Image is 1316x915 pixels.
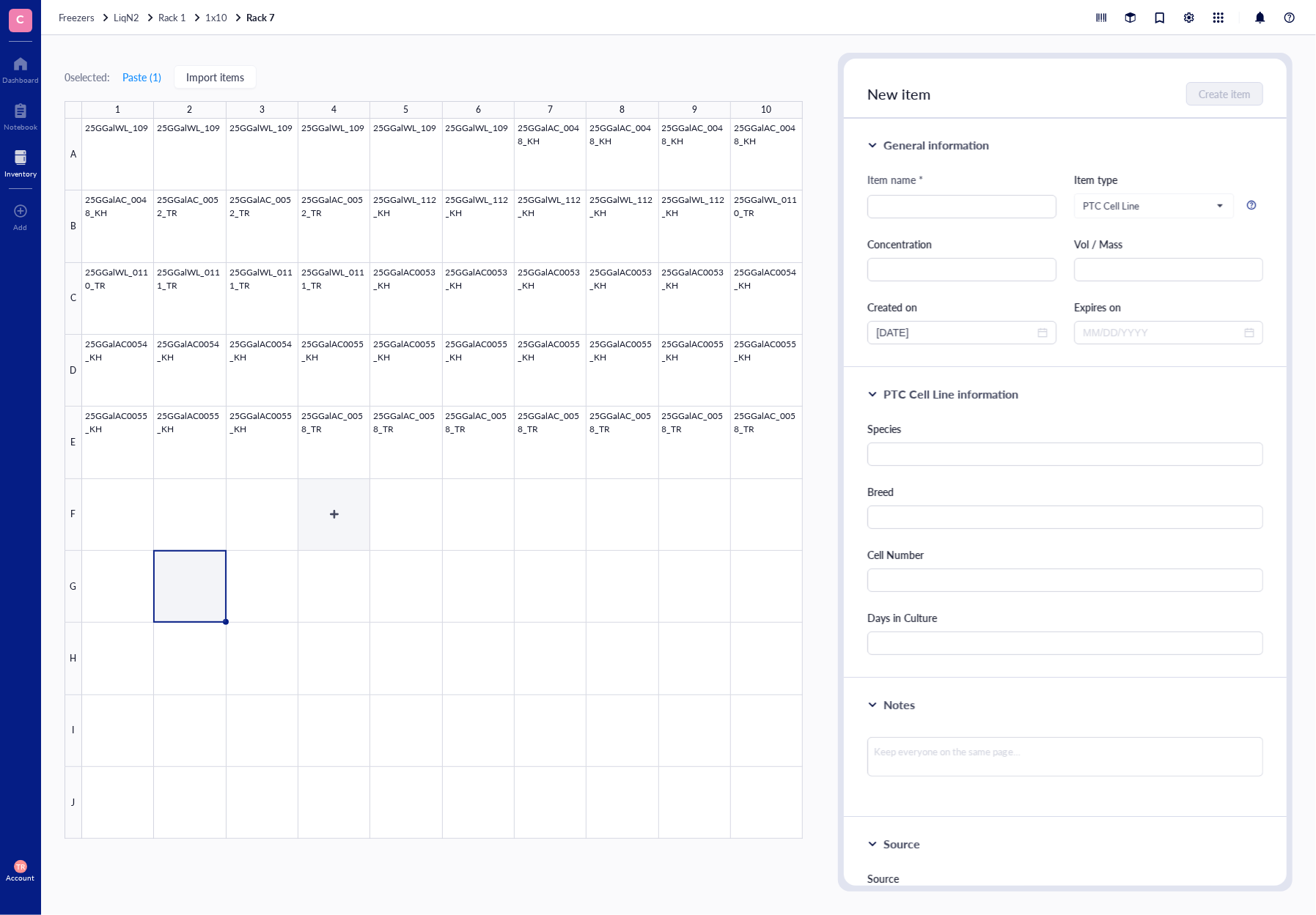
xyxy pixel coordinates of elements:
div: D [65,335,82,407]
div: 1 [115,101,120,119]
a: Freezers [59,11,111,24]
a: Dashboard [2,52,39,84]
div: 2 [187,101,192,119]
div: General information [883,136,989,154]
div: 9 [692,101,697,119]
div: A [65,119,82,190]
div: Breed [867,484,1263,500]
div: Notebook [4,122,37,131]
a: Inventory [4,146,37,178]
button: Create item [1186,82,1263,105]
div: C [65,263,82,335]
span: LiqN2 [114,10,139,24]
div: H [65,623,82,694]
a: Rack 11x10 [158,11,243,24]
div: 4 [331,101,337,119]
div: 10 [762,101,772,119]
div: Cell Number [867,547,1263,563]
div: 8 [620,101,625,119]
div: Notes [883,696,915,714]
div: I [65,695,82,767]
div: Account [7,873,35,882]
div: Vol / Mass [1074,236,1263,252]
a: LiqN2 [114,11,155,24]
input: MM/DD/YYYY [1083,325,1241,341]
div: E [65,407,82,478]
span: Import items [186,71,244,83]
a: Notebook [4,99,37,131]
div: Species [867,421,1263,437]
div: Source [883,835,920,853]
span: PTC Cell Line [1083,199,1222,212]
div: Inventory [4,169,37,178]
button: Import items [174,65,257,89]
div: 7 [548,101,553,119]
div: 5 [403,101,408,119]
div: 6 [476,101,481,119]
div: Dashboard [2,75,39,84]
span: Freezers [59,10,95,24]
span: 1x10 [205,10,227,24]
div: J [65,767,82,839]
div: Expires on [1074,299,1263,315]
span: C [17,10,25,28]
input: MM/DD/YYYY [876,325,1034,341]
div: PTC Cell Line information [883,385,1018,403]
a: Rack 7 [246,11,278,24]
div: Item type [1074,171,1263,188]
span: TR [16,862,25,871]
div: Item name [867,171,923,188]
div: 0 selected: [65,69,110,85]
div: G [65,551,82,623]
span: New item [867,84,931,104]
div: F [65,479,82,551]
span: Rack 1 [158,10,186,24]
div: Created on [867,299,1056,315]
div: Source [867,870,1263,886]
div: B [65,190,82,262]
div: Days in Culture [867,610,1263,626]
div: 3 [260,101,265,119]
button: Paste (1) [122,65,162,89]
div: Concentration [867,236,1056,252]
div: Add [14,223,28,231]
